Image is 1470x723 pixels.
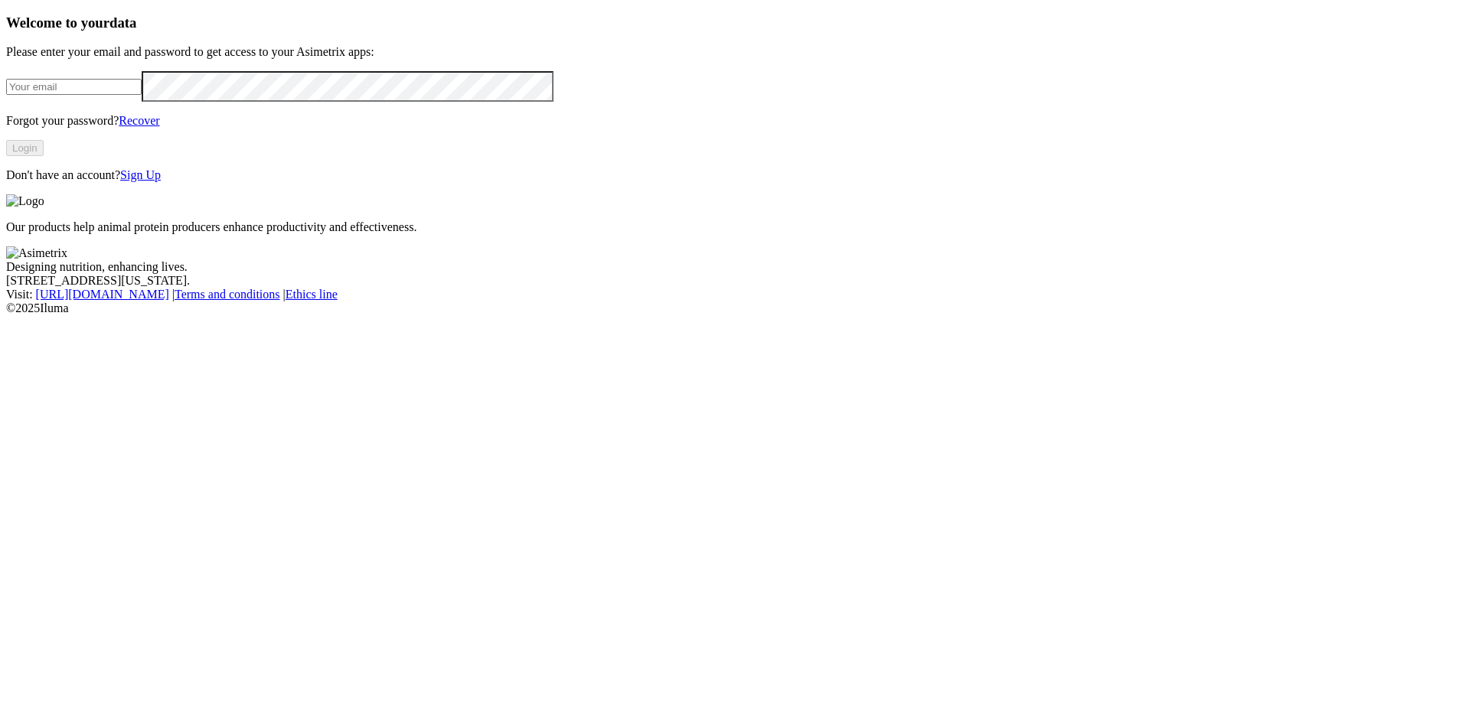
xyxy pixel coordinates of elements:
a: Ethics line [286,288,338,301]
h3: Welcome to your [6,15,1464,31]
input: Your email [6,79,142,95]
div: Visit : | | [6,288,1464,301]
img: Asimetrix [6,246,67,260]
div: © 2025 Iluma [6,301,1464,315]
p: Please enter your email and password to get access to your Asimetrix apps: [6,45,1464,59]
img: Logo [6,194,44,208]
p: Our products help animal protein producers enhance productivity and effectiveness. [6,220,1464,234]
button: Login [6,140,44,156]
span: data [109,15,136,31]
a: Sign Up [120,168,161,181]
a: Terms and conditions [175,288,280,301]
p: Forgot your password? [6,114,1464,128]
a: [URL][DOMAIN_NAME] [36,288,169,301]
p: Don't have an account? [6,168,1464,182]
div: [STREET_ADDRESS][US_STATE]. [6,274,1464,288]
div: Designing nutrition, enhancing lives. [6,260,1464,274]
a: Recover [119,114,159,127]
